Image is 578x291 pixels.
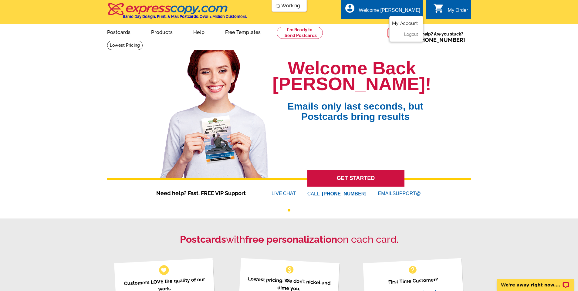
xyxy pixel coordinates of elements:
[275,4,280,8] img: loading...
[405,31,468,43] span: Need help? Are you stuck?
[285,265,295,275] span: monetization_on
[359,8,420,16] div: Welcome [PERSON_NAME]
[307,170,404,187] a: GET STARTED
[404,32,418,37] a: Logout
[272,190,283,197] font: LIVE
[288,209,290,211] button: 1 of 1
[493,272,578,291] iframe: LiveChat chat widget
[156,45,272,178] img: welcome-back-logged-in.png
[215,25,271,39] a: Free Templates
[272,60,431,92] h1: Welcome Back [PERSON_NAME]!
[387,24,405,42] img: help
[448,8,468,16] div: My Order
[393,190,422,197] font: SUPPORT@
[161,267,167,273] span: favorite
[97,25,140,39] a: Postcards
[107,7,247,19] a: Same Day Design, Print, & Mail Postcards. Over 1 Million Customers.
[433,3,444,14] i: shopping_cart
[180,234,226,245] strong: Postcards
[408,265,417,275] span: help
[392,21,418,26] a: My Account
[433,7,468,14] a: shopping_cart My Order
[141,25,182,39] a: Products
[107,234,471,245] h2: with on each card.
[370,275,456,287] p: First Time Customer?
[184,25,214,39] a: Help
[123,14,247,19] h4: Same Day Design, Print, & Mail Postcards. Over 1 Million Customers.
[344,3,355,14] i: account_circle
[156,189,253,197] span: Need help? Fast, FREE VIP Support
[272,191,296,196] a: LIVECHAT
[416,37,465,43] a: [PHONE_NUMBER]
[279,92,431,122] span: Emails only last seconds, but Postcards bring results
[245,234,337,245] strong: free personalization
[405,37,465,43] span: Call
